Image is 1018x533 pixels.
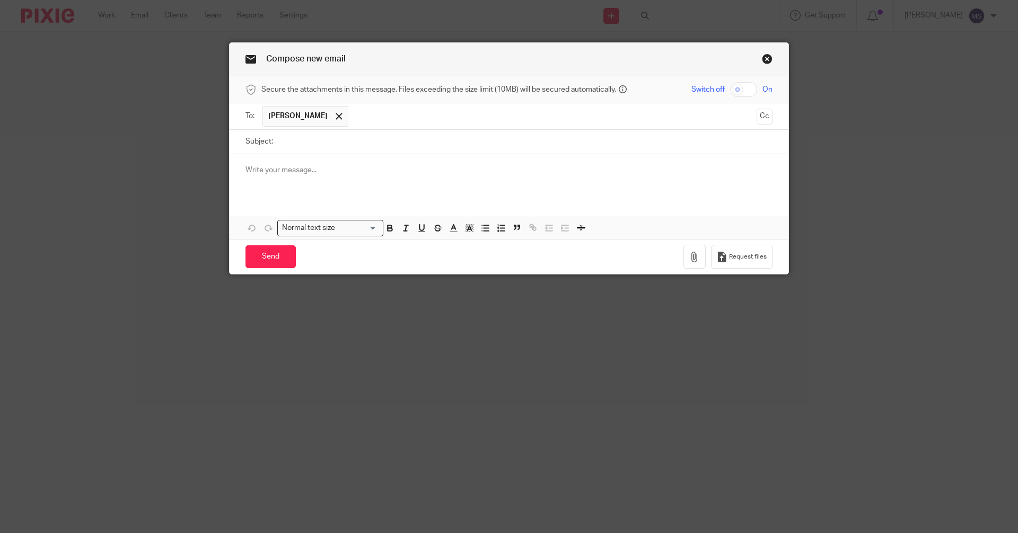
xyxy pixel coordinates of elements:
input: Send [245,245,296,268]
a: Close this dialog window [762,54,773,68]
span: Normal text size [280,223,338,234]
span: Compose new email [266,55,346,63]
span: [PERSON_NAME] [268,111,328,121]
span: Request files [729,253,767,261]
label: Subject: [245,136,273,147]
span: Secure the attachments in this message. Files exceeding the size limit (10MB) will be secured aut... [261,84,616,95]
button: Cc [757,109,773,125]
span: Switch off [691,84,725,95]
div: Search for option [277,220,383,236]
span: On [762,84,773,95]
button: Request files [711,245,773,269]
label: To: [245,111,257,121]
input: Search for option [339,223,377,234]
